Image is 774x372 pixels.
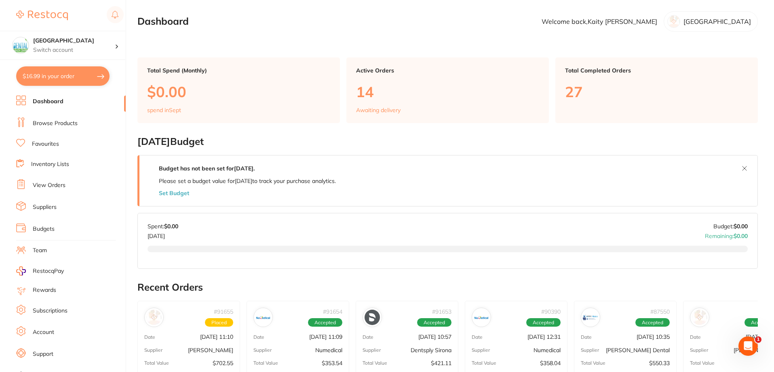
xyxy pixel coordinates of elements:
[33,267,64,275] span: RestocqPay
[33,37,115,45] h4: Dental Health Centre
[346,57,549,123] a: Active Orders14Awaiting delivery
[159,190,189,196] button: Set Budget
[137,136,758,147] h2: [DATE] Budget
[738,336,758,356] iframe: Intercom live chat
[418,334,451,340] p: [DATE] 10:57
[214,308,233,315] p: # 91655
[144,360,169,366] p: Total Value
[137,16,189,27] h2: Dashboard
[755,336,761,343] span: 1
[583,310,598,325] img: Erskine Dental
[253,347,272,353] p: Supplier
[540,360,561,366] p: $358.04
[200,334,233,340] p: [DATE] 11:10
[213,360,233,366] p: $702.55
[472,347,490,353] p: Supplier
[635,318,670,327] span: Accepted
[526,318,561,327] span: Accepted
[144,347,162,353] p: Supplier
[16,266,26,276] img: RestocqPay
[33,328,54,336] a: Account
[253,334,264,340] p: Date
[159,178,336,184] p: Please set a budget value for [DATE] to track your purchase analytics.
[33,350,53,358] a: Support
[555,57,758,123] a: Total Completed Orders27
[16,66,110,86] button: $16.99 in your order
[323,308,342,315] p: # 91654
[581,334,592,340] p: Date
[255,310,271,325] img: Numedical
[690,360,715,366] p: Total Value
[16,11,68,20] img: Restocq Logo
[542,18,657,25] p: Welcome back, Kaity [PERSON_NAME]
[315,347,342,353] p: Numedical
[147,107,181,113] p: spend in Sept
[363,347,381,353] p: Supplier
[33,225,55,233] a: Budgets
[690,334,701,340] p: Date
[13,37,29,53] img: Dental Health Centre
[16,266,64,276] a: RestocqPay
[31,160,69,168] a: Inventory Lists
[137,57,340,123] a: Total Spend (Monthly)$0.00spend inSept
[148,223,178,230] p: Spent:
[472,334,483,340] p: Date
[581,360,605,366] p: Total Value
[565,67,748,74] p: Total Completed Orders
[363,334,373,340] p: Date
[705,230,748,239] p: Remaining:
[33,247,47,255] a: Team
[33,98,63,106] a: Dashboard
[650,308,670,315] p: # 87550
[431,360,451,366] p: $421.11
[164,223,178,230] strong: $0.00
[606,347,670,353] p: [PERSON_NAME] Dental
[147,67,330,74] p: Total Spend (Monthly)
[649,360,670,366] p: $550.33
[356,107,401,113] p: Awaiting delivery
[309,334,342,340] p: [DATE] 11:09
[253,360,278,366] p: Total Value
[33,203,57,211] a: Suppliers
[188,347,233,353] p: [PERSON_NAME]
[144,334,155,340] p: Date
[527,334,561,340] p: [DATE] 12:31
[683,18,751,25] p: [GEOGRAPHIC_DATA]
[692,310,707,325] img: Adam Dental
[33,46,115,54] p: Switch account
[356,67,539,74] p: Active Orders
[16,6,68,25] a: Restocq Logo
[137,282,758,293] h2: Recent Orders
[734,223,748,230] strong: $0.00
[159,165,255,172] strong: Budget has not been set for [DATE] .
[713,223,748,230] p: Budget:
[356,83,539,100] p: 14
[33,119,78,128] a: Browse Products
[637,334,670,340] p: [DATE] 10:35
[690,347,708,353] p: Supplier
[205,318,233,327] span: Placed
[734,232,748,240] strong: $0.00
[411,347,451,353] p: Dentsply Sirona
[472,360,496,366] p: Total Value
[33,181,65,189] a: View Orders
[541,308,561,315] p: # 90390
[33,307,67,315] a: Subscriptions
[417,318,451,327] span: Accepted
[365,310,380,325] img: Dentsply Sirona
[147,83,330,100] p: $0.00
[33,286,56,294] a: Rewards
[474,310,489,325] img: Numedical
[148,230,178,239] p: [DATE]
[432,308,451,315] p: # 91653
[565,83,748,100] p: 27
[363,360,387,366] p: Total Value
[146,310,162,325] img: Adam Dental
[308,318,342,327] span: Accepted
[534,347,561,353] p: Numedical
[581,347,599,353] p: Supplier
[322,360,342,366] p: $353.54
[32,140,59,148] a: Favourites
